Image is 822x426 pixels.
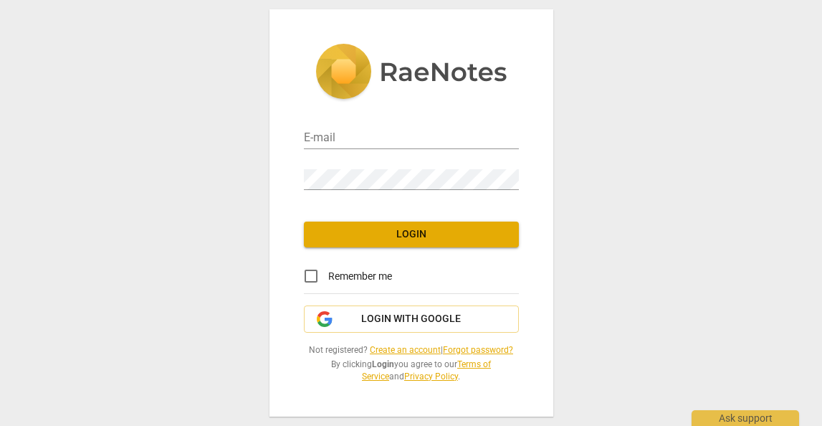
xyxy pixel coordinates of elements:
img: 5ac2273c67554f335776073100b6d88f.svg [315,44,507,103]
b: Login [372,359,394,369]
a: Terms of Service [362,359,491,382]
span: Login [315,227,507,242]
span: Login with Google [361,312,461,326]
a: Privacy Policy [404,371,458,382]
a: Create an account [370,345,441,355]
button: Login [304,222,519,247]
a: Forgot password? [443,345,513,355]
span: Remember me [328,269,392,284]
button: Login with Google [304,306,519,333]
div: Ask support [692,410,799,426]
span: By clicking you agree to our and . [304,359,519,382]
span: Not registered? | [304,344,519,356]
